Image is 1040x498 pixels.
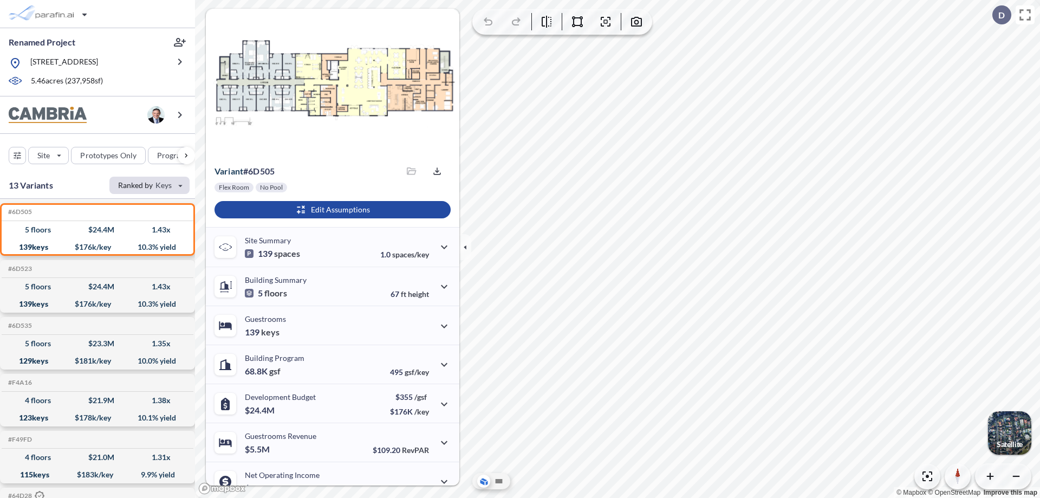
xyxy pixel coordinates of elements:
p: $2.5M [245,483,271,494]
span: RevPAR [402,445,429,455]
h5: Click to copy the code [6,322,32,329]
p: D [998,10,1005,20]
a: Improve this map [984,489,1037,496]
p: 5.46 acres ( 237,958 sf) [31,75,103,87]
button: Switcher ImageSatellite [988,411,1031,455]
button: Program [148,147,206,164]
p: Net Operating Income [245,470,320,480]
span: gsf [269,366,281,377]
p: Building Summary [245,275,307,284]
p: 67 [391,289,429,299]
span: spaces/key [392,250,429,259]
h5: Click to copy the code [6,208,32,216]
img: BrandImage [9,107,87,124]
p: Edit Assumptions [311,204,370,215]
span: keys [261,327,279,338]
span: gsf/key [405,367,429,377]
img: Switcher Image [988,411,1031,455]
p: 139 [245,248,300,259]
p: Guestrooms Revenue [245,431,316,441]
p: 45.0% [383,484,429,494]
span: spaces [274,248,300,259]
h5: Click to copy the code [6,265,32,273]
p: Program [157,150,187,161]
p: Prototypes Only [80,150,136,161]
p: No Pool [260,183,283,192]
span: margin [405,484,429,494]
span: Variant [214,166,243,176]
h5: Click to copy the code [6,379,32,386]
p: Building Program [245,353,304,363]
a: Mapbox [896,489,926,496]
p: 13 Variants [9,179,53,192]
p: 495 [390,367,429,377]
button: Ranked by Keys [109,177,190,194]
p: Flex Room [219,183,249,192]
p: Guestrooms [245,314,286,324]
button: Aerial View [477,475,490,488]
span: ft [401,289,406,299]
button: Edit Assumptions [214,201,451,218]
button: Site [28,147,69,164]
span: /key [414,407,429,416]
p: $24.4M [245,405,276,416]
span: /gsf [414,392,427,402]
img: user logo [147,106,165,124]
p: 139 [245,327,279,338]
p: Site Summary [245,236,291,245]
span: height [408,289,429,299]
p: # 6d505 [214,166,275,177]
p: [STREET_ADDRESS] [30,56,98,70]
p: 5 [245,288,287,299]
p: $109.20 [373,445,429,455]
p: Site [37,150,50,161]
a: Mapbox homepage [198,482,246,495]
p: 68.8K [245,366,281,377]
p: Renamed Project [9,36,75,48]
button: Site Plan [492,475,505,488]
p: $176K [390,407,429,416]
h5: Click to copy the code [6,436,32,443]
button: Prototypes Only [71,147,146,164]
a: OpenStreetMap [928,489,980,496]
span: floors [264,288,287,299]
p: $355 [390,392,429,402]
p: 1.0 [380,250,429,259]
p: Development Budget [245,392,316,402]
p: $5.5M [245,444,271,455]
p: Satellite [997,440,1023,449]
